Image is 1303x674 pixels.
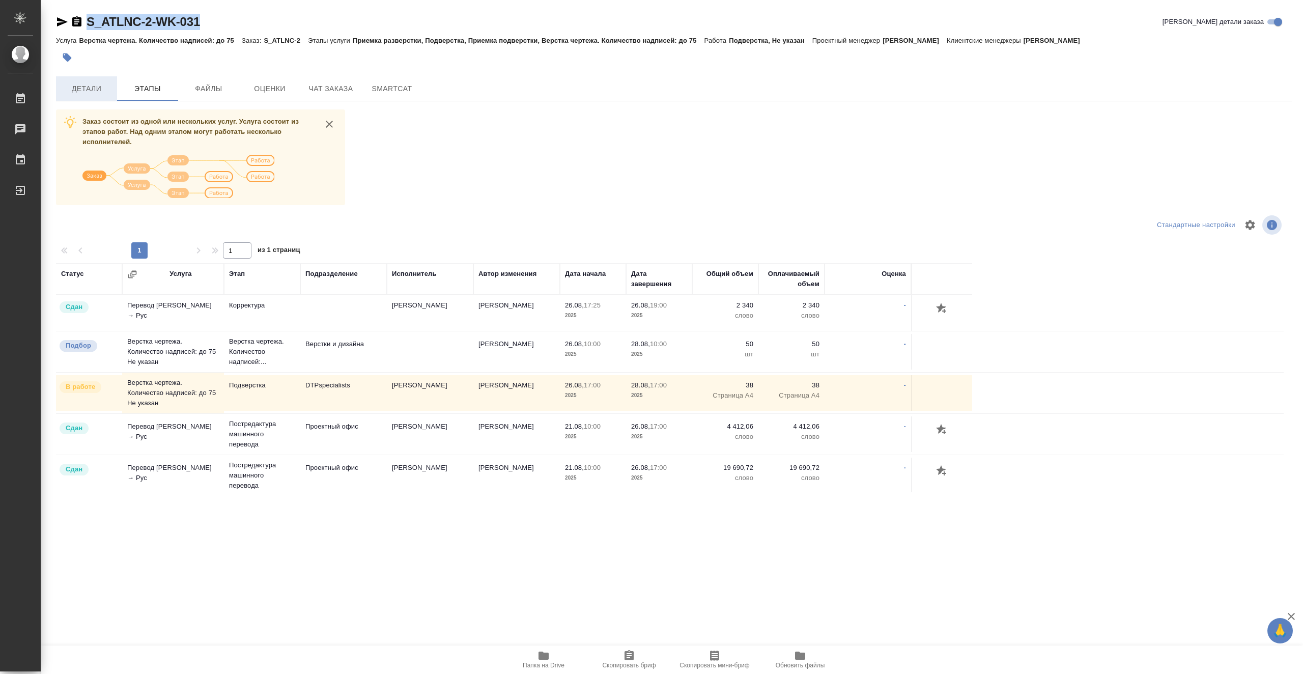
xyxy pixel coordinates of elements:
[947,37,1024,44] p: Клиентские менеджеры
[79,37,242,44] p: Верстка чертежа. Количество надписей: до 75
[229,300,295,311] p: Корректура
[478,269,536,279] div: Автор изменения
[66,341,91,351] p: Подбор
[763,463,819,473] p: 19 690,72
[305,269,358,279] div: Подразделение
[882,269,906,279] div: Оценка
[904,381,906,389] a: -
[697,463,753,473] p: 19 690,72
[763,339,819,349] p: 50
[565,464,584,471] p: 21.08,
[904,464,906,471] a: -
[565,473,621,483] p: 2025
[631,473,687,483] p: 2025
[56,46,78,69] button: Добавить тэг
[650,423,667,430] p: 17:00
[565,340,584,348] p: 26.08,
[71,16,83,28] button: Скопировать ссылку
[650,381,667,389] p: 17:00
[706,269,753,279] div: Общий объем
[1238,213,1262,237] span: Настроить таблицу
[123,82,172,95] span: Этапы
[904,423,906,430] a: -
[763,311,819,321] p: слово
[392,269,437,279] div: Исполнитель
[697,339,753,349] p: 50
[66,302,82,312] p: Сдан
[565,311,621,321] p: 2025
[704,37,729,44] p: Работа
[697,390,753,401] p: Страница А4
[387,458,473,493] td: [PERSON_NAME]
[933,422,951,439] button: Добавить оценку
[763,390,819,401] p: Страница А4
[473,295,560,331] td: [PERSON_NAME]
[933,300,951,318] button: Добавить оценку
[697,349,753,359] p: шт
[631,311,687,321] p: 2025
[122,331,224,372] td: Верстка чертежа. Количество надписей: до 75 Не указан
[122,458,224,493] td: Перевод [PERSON_NAME] → Рус
[904,301,906,309] a: -
[631,423,650,430] p: 26.08,
[1271,620,1289,641] span: 🙏
[473,334,560,370] td: [PERSON_NAME]
[565,349,621,359] p: 2025
[264,37,308,44] p: S_ATLNC-2
[66,423,82,433] p: Сдан
[1154,217,1238,233] div: split button
[169,269,191,279] div: Услуга
[1262,215,1284,235] span: Посмотреть информацию
[565,269,606,279] div: Дата начала
[697,300,753,311] p: 2 340
[122,373,224,413] td: Верстка чертежа. Количество надписей: до 75 Не указан
[473,458,560,493] td: [PERSON_NAME]
[306,82,355,95] span: Чат заказа
[122,416,224,452] td: Перевод [PERSON_NAME] → Рус
[763,349,819,359] p: шт
[1024,37,1088,44] p: [PERSON_NAME]
[763,422,819,432] p: 4 412,06
[631,464,650,471] p: 26.08,
[353,37,704,44] p: Приемка разверстки, Подверстка, Приемка подверстки, Верстка чертежа. Количество надписей: до 75
[56,37,79,44] p: Услуга
[904,340,906,348] a: -
[473,416,560,452] td: [PERSON_NAME]
[650,464,667,471] p: 17:00
[258,244,300,259] span: из 1 страниц
[122,295,224,331] td: Перевод [PERSON_NAME] → Рус
[387,416,473,452] td: [PERSON_NAME]
[631,381,650,389] p: 28.08,
[697,422,753,432] p: 4 412,06
[300,375,387,411] td: DTPspecialists
[322,117,337,132] button: close
[300,458,387,493] td: Проектный офис
[631,349,687,359] p: 2025
[300,416,387,452] td: Проектный офис
[66,382,95,392] p: В работе
[933,463,951,480] button: Добавить оценку
[565,423,584,430] p: 21.08,
[367,82,416,95] span: SmartCat
[61,269,84,279] div: Статус
[763,300,819,311] p: 2 340
[387,295,473,331] td: [PERSON_NAME]
[1267,618,1293,643] button: 🙏
[650,301,667,309] p: 19:00
[631,340,650,348] p: 28.08,
[584,301,601,309] p: 17:25
[473,375,560,411] td: [PERSON_NAME]
[763,380,819,390] p: 38
[56,16,68,28] button: Скопировать ссылку для ЯМессенджера
[883,37,947,44] p: [PERSON_NAME]
[229,269,245,279] div: Этап
[300,334,387,370] td: Верстки и дизайна
[62,82,111,95] span: Детали
[812,37,883,44] p: Проектный менеджер
[565,301,584,309] p: 26.08,
[82,118,299,146] span: Заказ состоит из одной или нескольких услуг. Услуга состоит из этапов работ. Над одним этапом мог...
[245,82,294,95] span: Оценки
[697,311,753,321] p: слово
[697,432,753,442] p: слово
[631,390,687,401] p: 2025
